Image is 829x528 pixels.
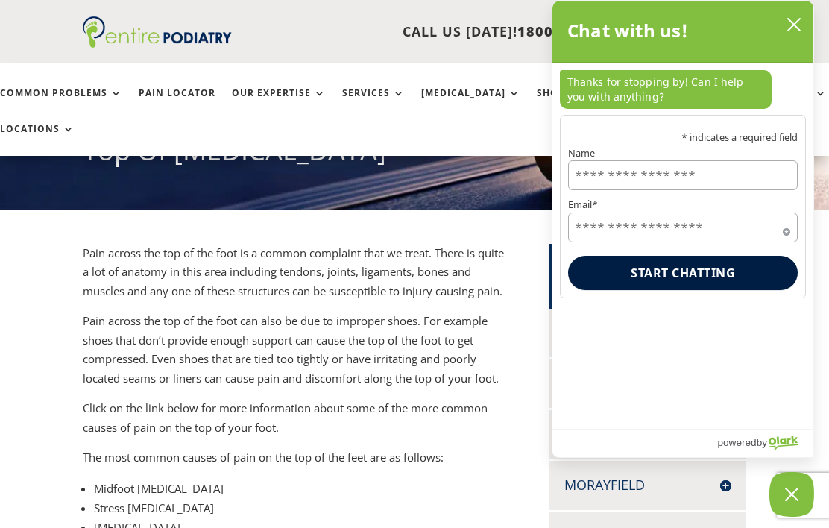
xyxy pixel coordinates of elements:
[783,225,790,233] span: Required field
[782,13,806,36] button: close chatbox
[717,433,756,452] span: powered
[769,472,814,517] button: Close Chatbox
[537,88,640,120] a: Shop Footwear
[552,63,813,115] div: chat
[568,256,798,290] button: Start chatting
[83,399,513,448] p: Click on the link below for more information about some of the more common causes of pain on the ...
[757,433,767,452] span: by
[342,88,405,120] a: Services
[568,200,798,210] label: Email*
[568,213,798,242] input: Email
[83,448,513,479] p: The most common causes of pain on the top of the feet are as follows:
[83,244,513,312] p: Pain across the top of the foot is a common complaint that we treat. There is quite a lot of anat...
[717,430,813,457] a: Powered by Olark
[568,148,798,158] label: Name
[83,36,232,51] a: Entire Podiatry
[83,16,232,48] img: logo (1)
[139,88,215,120] a: Pain Locator
[94,498,513,518] li: Stress [MEDICAL_DATA]
[421,88,520,120] a: [MEDICAL_DATA]
[567,16,689,45] h2: Chat with us!
[560,70,772,109] p: Thanks for stopping by! Can I help you with anything?
[83,312,513,399] p: Pain across the top of the foot can also be due to improper shoes. For example shoes that don’t p...
[568,160,798,190] input: Name
[94,479,513,498] li: Midfoot [MEDICAL_DATA]
[517,22,623,40] span: 1800 4 ENTIRE
[232,88,326,120] a: Our Expertise
[568,133,798,142] p: * indicates a required field
[564,476,731,494] h4: Morayfield
[232,22,623,42] p: CALL US [DATE]!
